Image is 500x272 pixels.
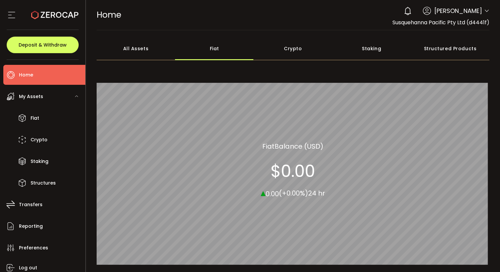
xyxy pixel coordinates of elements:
[31,178,56,188] span: Structures
[97,37,175,60] div: All Assets
[262,141,275,151] span: Fiat
[254,37,332,60] div: Crypto
[175,37,254,60] div: Fiat
[411,37,489,60] div: Structured Products
[19,243,48,253] span: Preferences
[19,200,42,209] span: Transfers
[271,161,315,181] section: $0.00
[19,221,43,231] span: Reporting
[308,189,325,198] span: 24 hr
[19,43,67,47] span: Deposit & Withdraw
[7,37,79,53] button: Deposit & Withdraw
[31,135,47,145] span: Crypto
[332,37,411,60] div: Staking
[19,92,43,101] span: My Assets
[262,141,323,151] section: Balance (USD)
[31,157,48,166] span: Staking
[279,189,308,198] span: (+0.00%)
[392,19,489,26] span: Susquehanna Pacific Pty Ltd (d4441f)
[19,70,33,80] span: Home
[31,113,39,123] span: Fiat
[266,189,279,198] span: 0.00
[261,185,266,200] span: ▴
[434,6,482,15] span: [PERSON_NAME]
[467,240,500,272] iframe: Chat Widget
[97,9,121,21] span: Home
